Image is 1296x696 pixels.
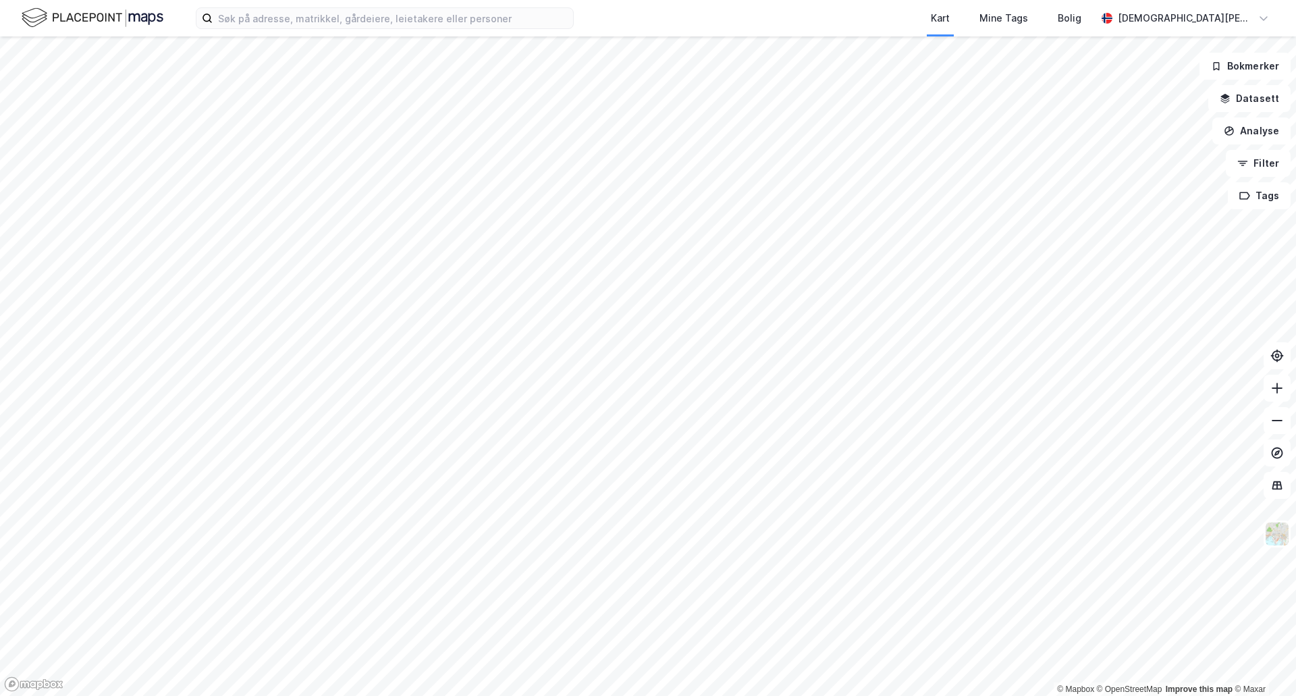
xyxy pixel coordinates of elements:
[1228,182,1291,209] button: Tags
[1199,53,1291,80] button: Bokmerker
[1057,685,1094,694] a: Mapbox
[1226,150,1291,177] button: Filter
[1058,10,1081,26] div: Bolig
[1228,631,1296,696] div: Kontrollprogram for chat
[1118,10,1253,26] div: [DEMOGRAPHIC_DATA][PERSON_NAME]
[979,10,1028,26] div: Mine Tags
[213,8,573,28] input: Søk på adresse, matrikkel, gårdeiere, leietakere eller personer
[1212,117,1291,144] button: Analyse
[1097,685,1162,694] a: OpenStreetMap
[4,676,63,692] a: Mapbox homepage
[1264,521,1290,547] img: Z
[22,6,163,30] img: logo.f888ab2527a4732fd821a326f86c7f29.svg
[1166,685,1233,694] a: Improve this map
[1228,631,1296,696] iframe: Chat Widget
[931,10,950,26] div: Kart
[1208,85,1291,112] button: Datasett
